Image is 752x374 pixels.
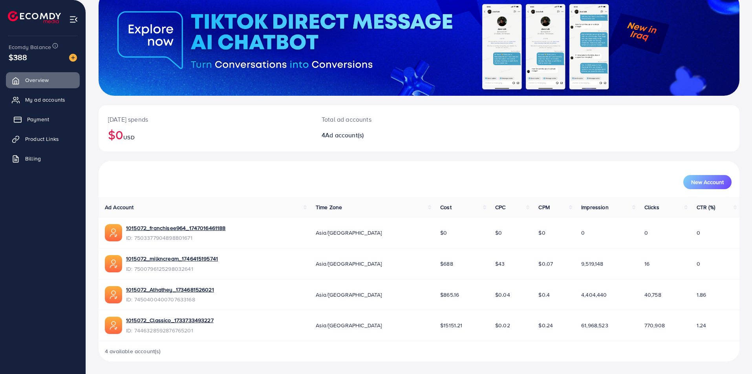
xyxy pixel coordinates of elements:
img: ic-ads-acc.e4c84228.svg [105,224,122,241]
span: 4,404,440 [581,291,607,299]
span: Ad Account [105,203,134,211]
span: 0 [644,229,648,237]
span: Asia/[GEOGRAPHIC_DATA] [316,260,382,268]
span: 4 available account(s) [105,347,161,355]
span: $43 [495,260,505,268]
span: $0.24 [538,321,553,329]
span: Time Zone [316,203,342,211]
span: Asia/[GEOGRAPHIC_DATA] [316,321,382,329]
span: $15151.21 [440,321,462,329]
span: ID: 7500796125298032641 [126,265,218,273]
span: 40,758 [644,291,661,299]
span: 61,968,523 [581,321,608,329]
span: $0 [440,229,447,237]
a: Payment [6,111,80,127]
span: 0 [697,229,700,237]
span: Asia/[GEOGRAPHIC_DATA] [316,229,382,237]
span: CTR (%) [697,203,715,211]
span: 9,519,148 [581,260,603,268]
img: logo [8,11,61,23]
a: 1015072_milkncream_1746415195741 [126,255,218,263]
span: ID: 7446328592876765201 [126,327,214,334]
span: Clicks [644,203,659,211]
img: menu [69,15,78,24]
p: Total ad accounts [322,115,463,124]
span: 16 [644,260,650,268]
span: 0 [581,229,585,237]
span: $865.16 [440,291,459,299]
span: Ad account(s) [325,131,364,139]
span: 770,908 [644,321,665,329]
span: 0 [697,260,700,268]
span: Ecomdy Balance [9,43,51,51]
h2: 4 [322,131,463,139]
span: $688 [440,260,453,268]
img: ic-ads-acc.e4c84228.svg [105,255,122,272]
p: [DATE] spends [108,115,303,124]
span: $0.02 [495,321,510,329]
span: 1.86 [697,291,706,299]
span: $0.04 [495,291,510,299]
span: $0.07 [538,260,553,268]
span: $388 [9,51,27,63]
span: USD [123,133,134,141]
span: Impression [581,203,609,211]
a: Overview [6,72,80,88]
span: Payment [27,115,49,123]
img: ic-ads-acc.e4c84228.svg [105,286,122,303]
span: New Account [691,179,724,185]
a: Billing [6,151,80,166]
span: $0 [495,229,502,237]
span: $0 [538,229,545,237]
img: ic-ads-acc.e4c84228.svg [105,317,122,334]
img: image [69,54,77,62]
span: Billing [25,155,41,162]
span: Asia/[GEOGRAPHIC_DATA] [316,291,382,299]
span: Cost [440,203,452,211]
span: CPM [538,203,549,211]
h2: $0 [108,127,303,142]
span: Product Links [25,135,59,143]
span: ID: 7450400400707633168 [126,296,214,303]
span: CPC [495,203,505,211]
button: New Account [683,175,732,189]
a: Product Links [6,131,80,147]
span: My ad accounts [25,96,65,104]
a: 1015072_Athathey_1734681526021 [126,286,214,294]
span: ID: 7503377904898801671 [126,234,226,242]
iframe: Chat [719,339,746,368]
a: 1015072_Classico_1733733493227 [126,316,214,324]
span: 1.24 [697,321,706,329]
a: 1015072_franchisee964_1747016461188 [126,224,226,232]
span: $0.4 [538,291,550,299]
span: Overview [25,76,49,84]
a: My ad accounts [6,92,80,108]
